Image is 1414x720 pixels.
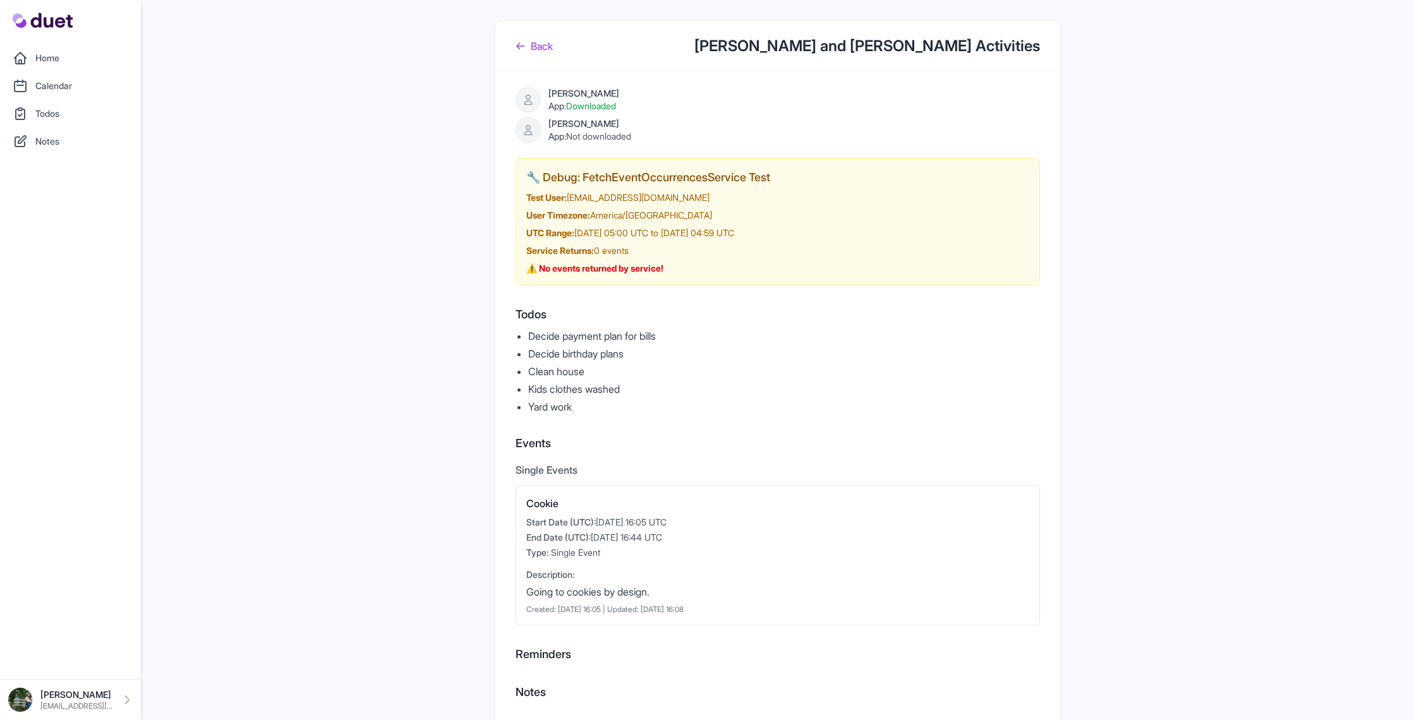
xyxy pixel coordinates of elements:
p: [PERSON_NAME] [40,688,113,701]
a: Home [8,45,133,71]
div: Going to cookies by design. [526,584,1029,599]
span: Start Date (UTC): [526,517,596,527]
h2: Reminders [516,645,1040,663]
li: Decide birthday plans [528,346,1040,361]
span: Type: [526,547,548,558]
div: App: [548,100,619,112]
div: App: [548,130,631,143]
h1: [PERSON_NAME] and [PERSON_NAME] Activities [694,36,1040,56]
li: Decide payment plan for bills [528,328,1040,344]
span: Not downloaded [566,131,631,141]
div: America/[GEOGRAPHIC_DATA] [526,209,1029,222]
span: Single Event [551,547,600,558]
span: End Date (UTC): [526,532,591,543]
strong: User Timezone: [526,210,590,220]
div: [PERSON_NAME] [548,117,631,130]
h2: 🔧 Debug: FetchEventOccurrencesService Test [526,169,1029,186]
span: Description: [526,569,574,580]
strong: ⚠️ No events returned by service! [526,263,663,273]
span: Downloaded [566,100,616,111]
a: Calendar [8,73,133,99]
a: Todos [8,101,133,126]
h3: Cookie [526,496,1029,511]
h2: Todos [516,306,1040,323]
div: [DATE] 16:05 UTC [526,516,1029,529]
a: [PERSON_NAME] [EMAIL_ADDRESS][DOMAIN_NAME] [8,687,133,712]
h2: Notes [516,683,1040,701]
div: [EMAIL_ADDRESS][DOMAIN_NAME] [526,191,1029,204]
a: Back [516,39,553,54]
div: [DATE] 16:44 UTC [526,531,1029,544]
div: [PERSON_NAME] [548,87,619,100]
div: [DATE] 05:00 UTC to [DATE] 04:59 UTC [526,227,1029,239]
strong: Service Returns: [526,245,594,256]
div: Created: [DATE] 16:05 | Updated: [DATE] 16:08 [526,604,1029,615]
img: DSC08576_Original.jpeg [8,687,33,712]
div: 0 events [526,244,1029,257]
a: Notes [8,129,133,154]
h3: Single Events [516,462,1040,477]
li: Yard work [528,399,1040,414]
strong: Test User: [526,192,567,203]
h2: Events [516,435,1040,452]
li: Clean house [528,364,1040,379]
p: [EMAIL_ADDRESS][DOMAIN_NAME] [40,701,113,711]
li: Kids clothes washed [528,381,1040,397]
strong: UTC Range: [526,227,574,238]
